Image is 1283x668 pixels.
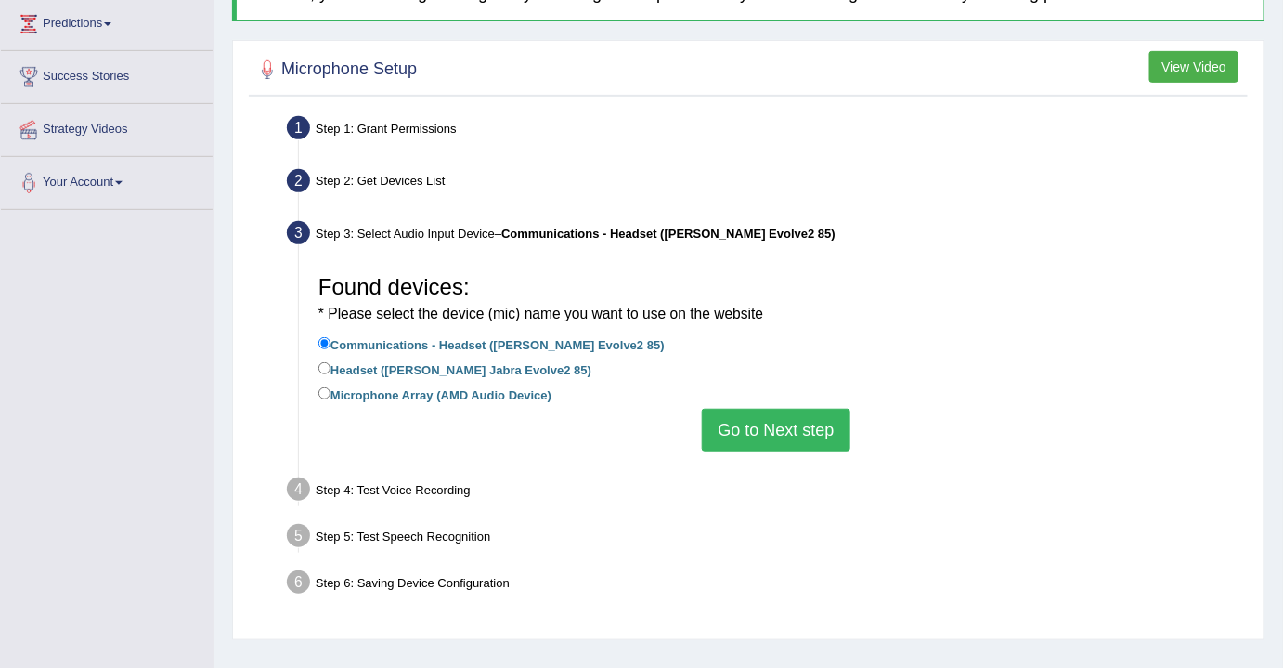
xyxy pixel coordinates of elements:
[318,275,1234,324] h3: Found devices:
[279,111,1255,151] div: Step 1: Grant Permissions
[279,518,1255,559] div: Step 5: Test Speech Recognition
[253,56,417,84] h2: Microphone Setup
[1,104,213,151] a: Strategy Videos
[279,565,1255,606] div: Step 6: Saving Device Configuration
[495,227,836,241] span: –
[318,387,330,399] input: Microphone Array (AMD Audio Device)
[501,227,836,241] b: Communications - Headset ([PERSON_NAME] Evolve2 85)
[318,362,330,374] input: Headset ([PERSON_NAME] Jabra Evolve2 85)
[318,384,551,404] label: Microphone Array (AMD Audio Device)
[318,337,330,349] input: Communications - Headset ([PERSON_NAME] Evolve2 85)
[279,216,1255,256] div: Step 3: Select Audio Input Device
[702,409,849,452] button: Go to Next step
[318,334,665,354] label: Communications - Headset ([PERSON_NAME] Evolve2 85)
[318,359,591,379] label: Headset ([PERSON_NAME] Jabra Evolve2 85)
[1,157,213,203] a: Your Account
[279,164,1255,204] div: Step 2: Get Devices List
[279,472,1255,513] div: Step 4: Test Voice Recording
[1,51,213,98] a: Success Stories
[318,306,763,321] small: * Please select the device (mic) name you want to use on the website
[1149,51,1238,83] button: View Video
